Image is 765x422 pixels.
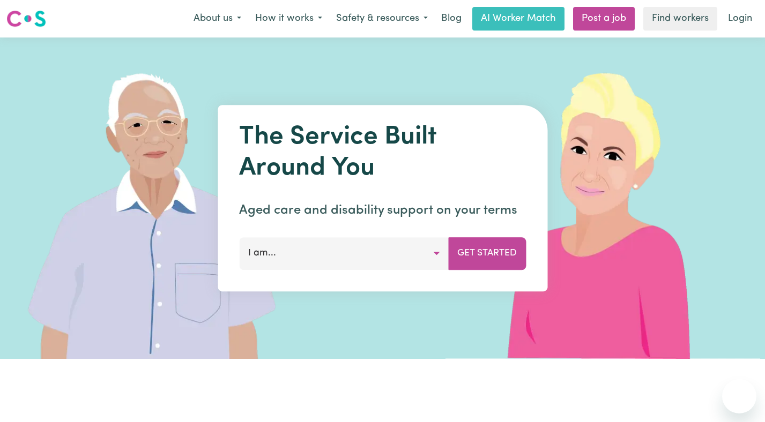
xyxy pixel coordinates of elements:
[643,7,717,31] a: Find workers
[239,237,449,269] button: I am...
[187,7,248,30] button: About us
[239,201,526,220] p: Aged care and disability support on your terms
[239,122,526,184] h1: The Service Built Around You
[248,7,329,30] button: How it works
[722,7,759,31] a: Login
[6,9,46,28] img: Careseekers logo
[6,6,46,31] a: Careseekers logo
[448,237,526,269] button: Get Started
[472,7,565,31] a: AI Worker Match
[329,7,435,30] button: Safety & resources
[722,379,756,413] iframe: Button to launch messaging window
[573,7,635,31] a: Post a job
[435,7,468,31] a: Blog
